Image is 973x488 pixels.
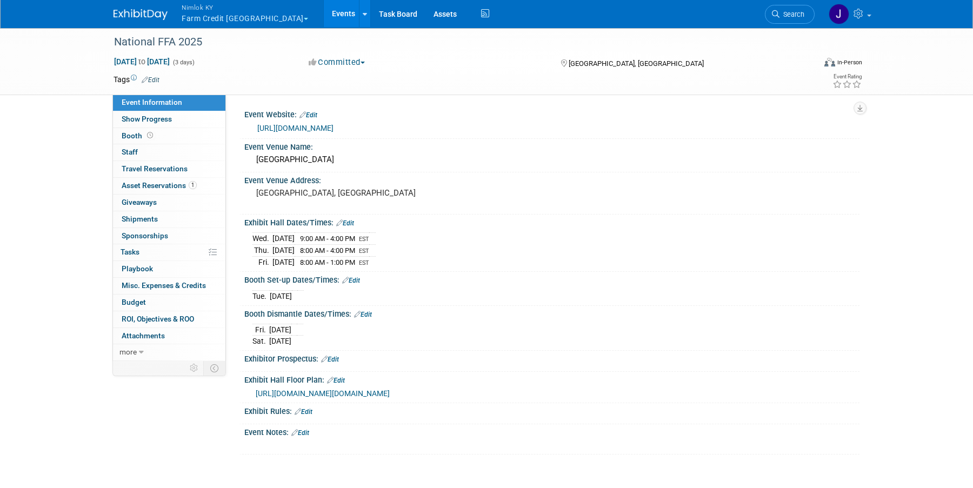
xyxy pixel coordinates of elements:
div: Event Rating [832,74,862,79]
td: [DATE] [272,256,295,268]
a: [URL][DOMAIN_NAME] [257,124,334,132]
a: ROI, Objectives & ROO [113,311,225,327]
div: Exhibit Hall Floor Plan: [244,372,859,386]
a: Event Information [113,95,225,111]
button: Committed [305,57,369,68]
a: Giveaways [113,195,225,211]
span: Booth not reserved yet [145,131,155,139]
a: Misc. Expenses & Credits [113,278,225,294]
div: Event Venue Name: [244,139,859,152]
a: Edit [299,111,317,119]
td: Fri. [252,256,272,268]
span: Staff [122,148,138,156]
span: EST [359,259,369,266]
span: 1 [189,181,197,189]
img: Format-Inperson.png [824,58,835,66]
span: Asset Reservations [122,181,197,190]
td: [DATE] [272,233,295,245]
div: Booth Dismantle Dates/Times: [244,306,859,320]
span: Travel Reservations [122,164,188,173]
a: Show Progress [113,111,225,128]
div: Exhibit Hall Dates/Times: [244,215,859,229]
td: Sat. [252,336,269,347]
td: [DATE] [272,245,295,257]
div: [GEOGRAPHIC_DATA] [252,151,851,168]
a: Staff [113,144,225,161]
a: Edit [336,219,354,227]
div: Event Website: [244,106,859,121]
span: Search [779,10,804,18]
a: Attachments [113,328,225,344]
a: Edit [295,408,312,416]
span: Budget [122,298,146,306]
span: 8:00 AM - 4:00 PM [300,246,355,255]
span: more [119,347,137,356]
td: Personalize Event Tab Strip [185,361,204,375]
span: EST [359,248,369,255]
a: Shipments [113,211,225,228]
span: Attachments [122,331,165,340]
span: [DATE] [DATE] [114,57,170,66]
div: Exhibitor Prospectus: [244,351,859,365]
td: Wed. [252,233,272,245]
td: Toggle Event Tabs [204,361,226,375]
a: Edit [142,76,159,84]
a: Tasks [113,244,225,260]
span: (3 days) [172,59,195,66]
a: Edit [291,429,309,437]
div: Event Format [751,56,862,72]
span: Event Information [122,98,182,106]
span: Show Progress [122,115,172,123]
td: [DATE] [269,336,291,347]
div: In-Person [837,58,862,66]
a: Edit [354,311,372,318]
span: Tasks [121,248,139,256]
span: Booth [122,131,155,140]
span: Shipments [122,215,158,223]
a: more [113,344,225,360]
a: Budget [113,295,225,311]
td: Fri. [252,324,269,336]
td: [DATE] [269,324,291,336]
span: 9:00 AM - 4:00 PM [300,235,355,243]
a: Edit [321,356,339,363]
div: National FFA 2025 [110,32,798,52]
td: Tags [114,74,159,85]
span: Giveaways [122,198,157,206]
div: Exhibit Rules: [244,403,859,417]
span: to [137,57,147,66]
a: Booth [113,128,225,144]
a: Asset Reservations1 [113,178,225,194]
span: Sponsorships [122,231,168,240]
span: Playbook [122,264,153,273]
td: Tue. [252,290,270,302]
a: Edit [342,277,360,284]
span: Misc. Expenses & Credits [122,281,206,290]
span: [GEOGRAPHIC_DATA], [GEOGRAPHIC_DATA] [569,59,704,68]
img: ExhibitDay [114,9,168,20]
span: EST [359,236,369,243]
span: 8:00 AM - 1:00 PM [300,258,355,266]
td: Thu. [252,245,272,257]
a: Search [765,5,815,24]
pre: [GEOGRAPHIC_DATA], [GEOGRAPHIC_DATA] [256,188,489,198]
div: Event Notes: [244,424,859,438]
span: Nimlok KY [182,2,308,13]
a: Travel Reservations [113,161,225,177]
a: Edit [327,377,345,384]
span: ROI, Objectives & ROO [122,315,194,323]
a: [URL][DOMAIN_NAME][DOMAIN_NAME] [256,389,390,398]
img: Jamie Dunn [829,4,849,24]
div: Event Venue Address: [244,172,859,186]
td: [DATE] [270,290,292,302]
div: Booth Set-up Dates/Times: [244,272,859,286]
a: Sponsorships [113,228,225,244]
a: Playbook [113,261,225,277]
